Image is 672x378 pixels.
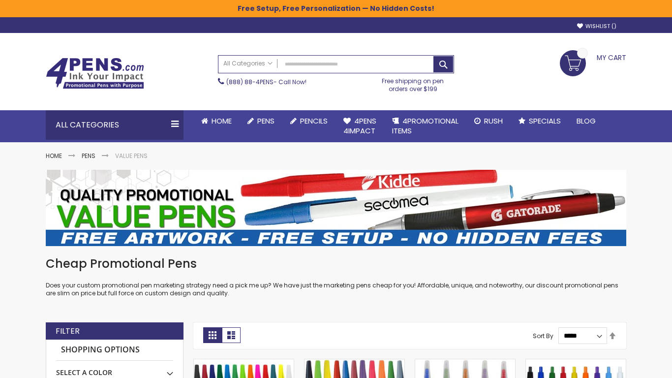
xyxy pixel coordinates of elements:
[282,110,336,132] a: Pencils
[240,110,282,132] a: Pens
[305,359,404,367] a: Belfast Value Stick Pen
[194,359,294,367] a: Belfast B Value Stick Pen
[46,170,626,246] img: Value Pens
[203,327,222,343] strong: Grid
[212,116,232,126] span: Home
[577,116,596,126] span: Blog
[392,116,458,136] span: 4PROMOTIONAL ITEMS
[46,152,62,160] a: Home
[577,23,616,30] a: Wishlist
[300,116,328,126] span: Pencils
[46,58,144,89] img: 4Pens Custom Pens and Promotional Products
[226,78,274,86] a: (888) 88-4PENS
[257,116,275,126] span: Pens
[56,326,80,337] strong: Filter
[529,116,561,126] span: Specials
[46,256,626,272] h1: Cheap Promotional Pens
[415,359,515,367] a: Belfast Translucent Value Stick Pen
[56,340,173,361] strong: Shopping Options
[511,110,569,132] a: Specials
[384,110,466,142] a: 4PROMOTIONALITEMS
[46,256,626,298] div: Does your custom promotional pen marketing strategy need a pick me up? We have just the marketing...
[484,116,503,126] span: Rush
[223,60,273,67] span: All Categories
[226,78,306,86] span: - Call Now!
[343,116,376,136] span: 4Pens 4impact
[82,152,95,160] a: Pens
[46,110,183,140] div: All Categories
[115,152,148,160] strong: Value Pens
[193,110,240,132] a: Home
[336,110,384,142] a: 4Pens4impact
[372,73,455,93] div: Free shipping on pen orders over $199
[569,110,604,132] a: Blog
[56,361,173,378] div: Select A Color
[466,110,511,132] a: Rush
[533,331,553,340] label: Sort By
[218,56,277,72] a: All Categories
[526,359,626,367] a: Custom Cambria Plastic Retractable Ballpoint Pen - Monochromatic Body Color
